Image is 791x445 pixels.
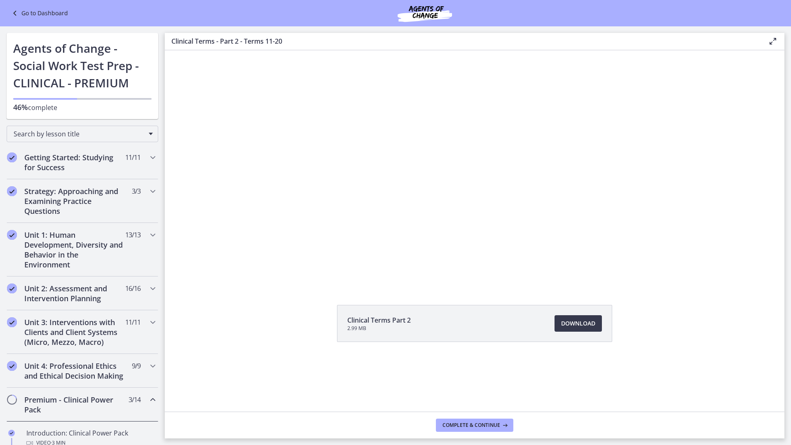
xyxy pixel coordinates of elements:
span: Complete & continue [442,422,500,429]
h2: Unit 3: Interventions with Clients and Client Systems (Micro, Mezzo, Macro) [24,317,125,347]
h3: Clinical Terms - Part 2 - Terms 11-20 [171,36,755,46]
i: Completed [7,186,17,196]
i: Completed [7,230,17,240]
i: Completed [7,152,17,162]
h2: Premium - Clinical Power Pack [24,395,125,415]
a: Go to Dashboard [10,8,68,18]
h2: Unit 1: Human Development, Diversity and Behavior in the Environment [24,230,125,269]
span: Search by lesson title [14,129,145,138]
h2: Unit 2: Assessment and Intervention Planning [24,283,125,303]
h2: Getting Started: Studying for Success [24,152,125,172]
p: complete [13,102,152,112]
h2: Strategy: Approaching and Examining Practice Questions [24,186,125,216]
img: Agents of Change [375,3,474,23]
div: Search by lesson title [7,126,158,142]
iframe: Video Lesson [165,50,784,286]
span: Download [561,319,595,328]
i: Completed [7,361,17,371]
span: 3 / 14 [129,395,140,405]
button: Complete & continue [436,419,513,432]
span: 9 / 9 [132,361,140,371]
i: Completed [7,317,17,327]
span: 11 / 11 [125,317,140,327]
span: Clinical Terms Part 2 [347,315,411,325]
span: 16 / 16 [125,283,140,293]
span: 3 / 3 [132,186,140,196]
span: 13 / 13 [125,230,140,240]
span: 46% [13,102,28,112]
i: Completed [7,283,17,293]
i: Completed [8,430,15,436]
a: Download [555,315,602,332]
h1: Agents of Change - Social Work Test Prep - CLINICAL - PREMIUM [13,40,152,91]
h2: Unit 4: Professional Ethics and Ethical Decision Making [24,361,125,381]
span: 11 / 11 [125,152,140,162]
span: 2.99 MB [347,325,411,332]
